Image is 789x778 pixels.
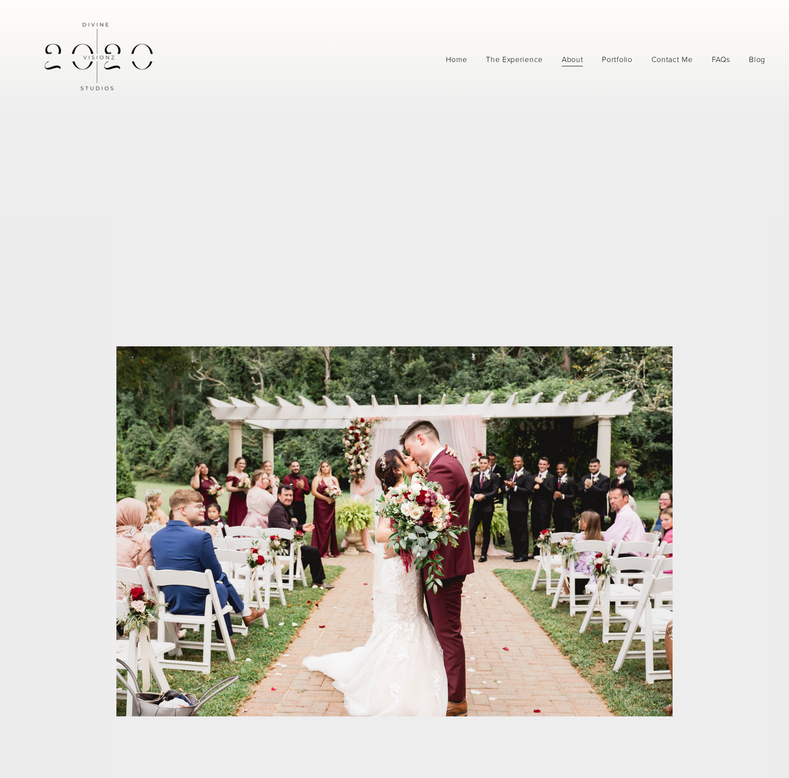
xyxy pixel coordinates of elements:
[125,525,137,538] button: Previous Slide
[651,53,693,66] span: Contact Me
[486,52,543,67] a: The Experience
[652,525,664,538] button: Next Slide
[562,52,583,67] a: About
[446,52,467,67] a: Home
[749,52,765,67] a: Blog
[712,52,730,67] a: FAQs
[651,52,693,67] a: folder dropdown
[602,52,632,67] a: folder dropdown
[602,53,632,66] span: Portfolio
[24,1,170,118] img: Divine 20/20 Visionz Studios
